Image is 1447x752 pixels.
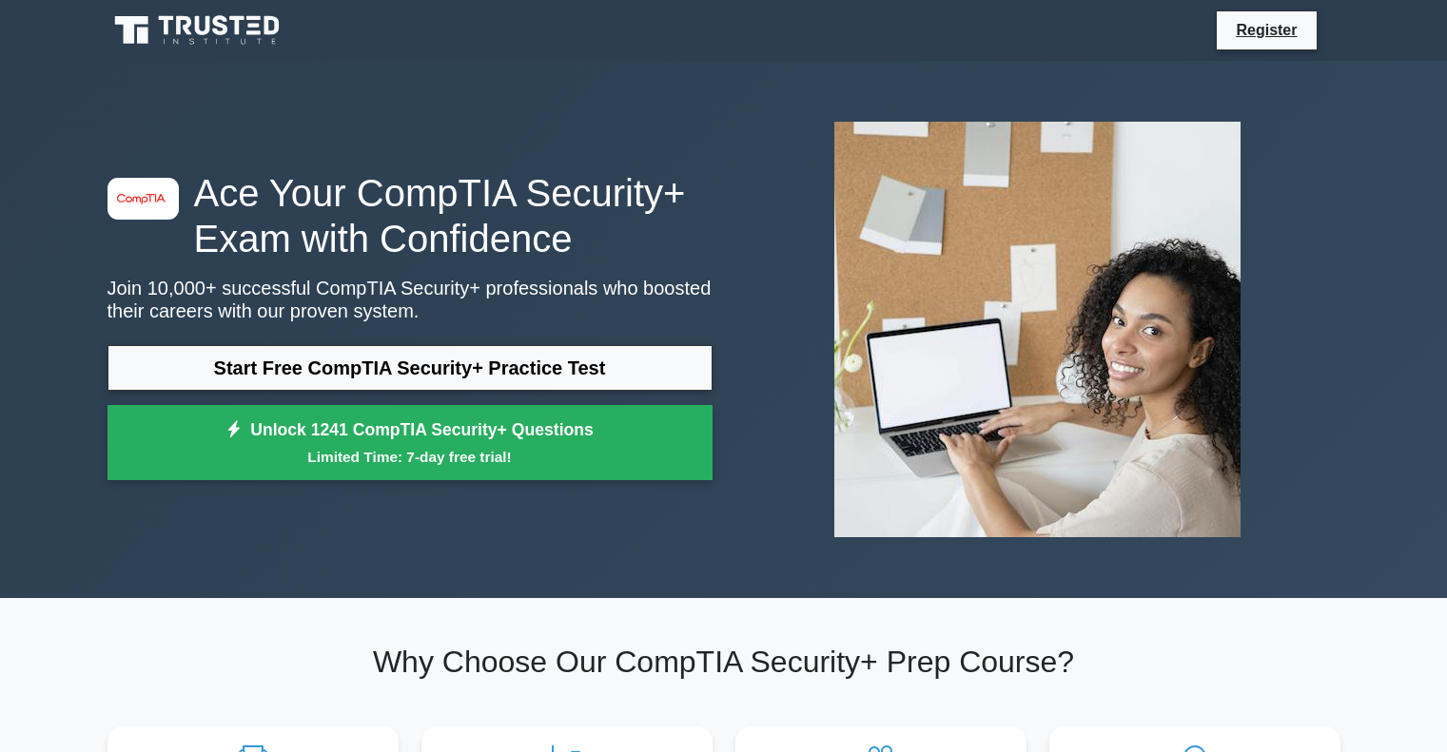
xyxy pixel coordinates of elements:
h2: Why Choose Our CompTIA Security+ Prep Course? [108,644,1340,680]
small: Limited Time: 7-day free trial! [131,446,689,468]
a: Register [1224,18,1308,42]
a: Unlock 1241 CompTIA Security+ QuestionsLimited Time: 7-day free trial! [108,405,713,481]
p: Join 10,000+ successful CompTIA Security+ professionals who boosted their careers with our proven... [108,277,713,322]
a: Start Free CompTIA Security+ Practice Test [108,345,713,391]
h1: Ace Your CompTIA Security+ Exam with Confidence [108,170,713,261]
